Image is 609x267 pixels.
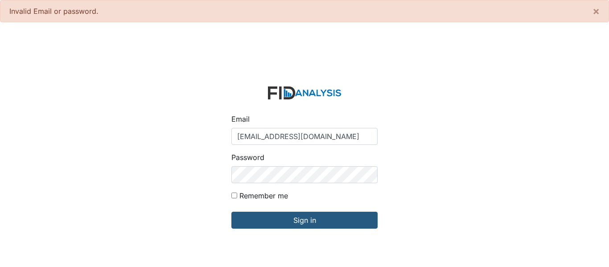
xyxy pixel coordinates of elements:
[268,86,341,99] img: logo-2fc8c6e3336f68795322cb6e9a2b9007179b544421de10c17bdaae8622450297.svg
[593,4,600,17] span: ×
[231,152,264,163] label: Password
[231,114,250,124] label: Email
[231,212,378,229] input: Sign in
[584,0,609,22] button: ×
[239,190,288,201] label: Remember me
